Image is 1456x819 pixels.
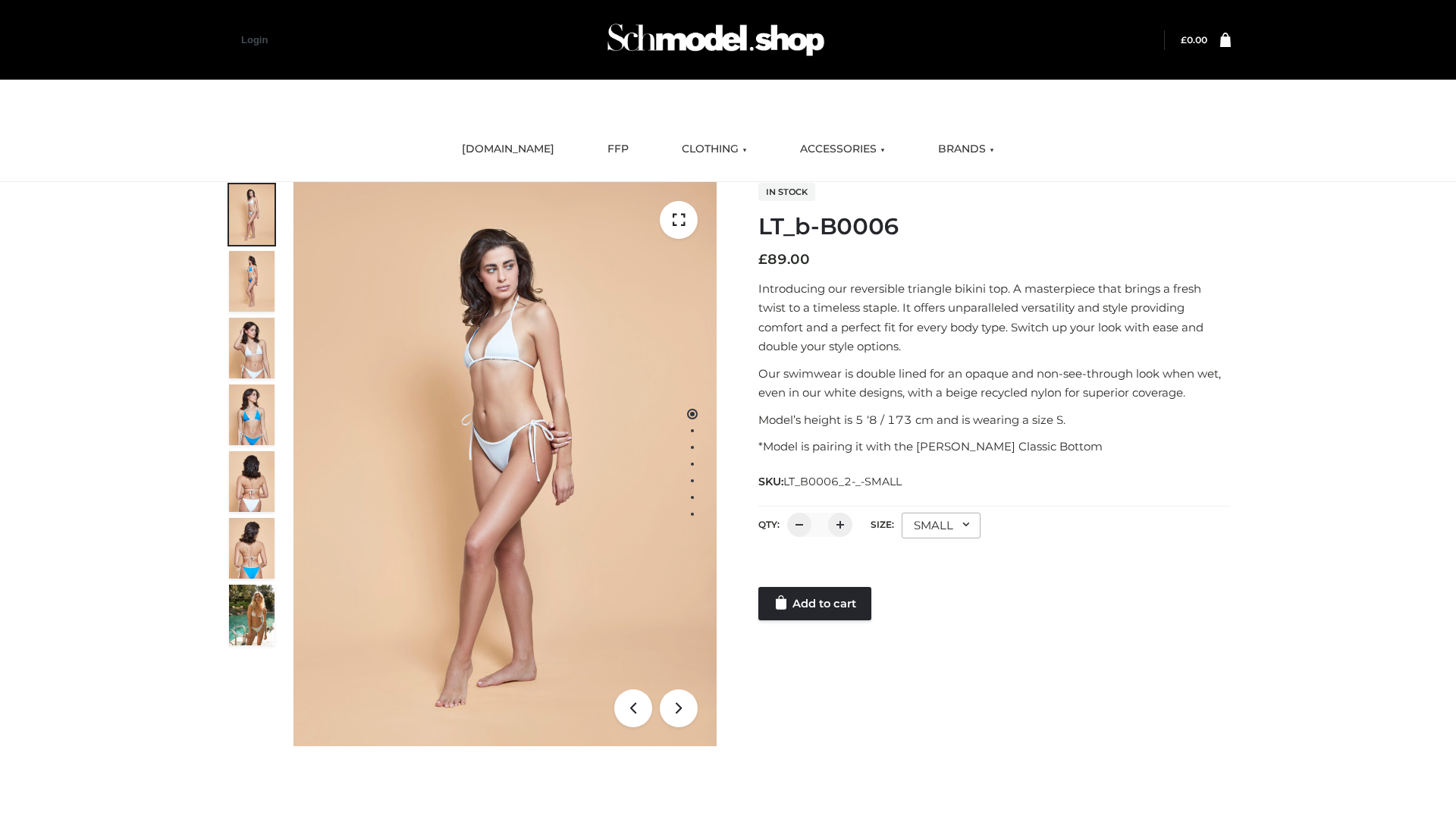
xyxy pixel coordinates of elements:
[902,513,981,538] div: SMALL
[229,251,275,312] img: ArielClassicBikiniTop_CloudNine_AzureSky_OW114ECO_2-scaled.jpg
[758,410,1231,430] p: Model’s height is 5 ‘8 / 173 cm and is wearing a size S.
[229,318,275,378] img: ArielClassicBikiniTop_CloudNine_AzureSky_OW114ECO_3-scaled.jpg
[789,133,896,166] a: ACCESSORIES
[229,518,275,579] img: ArielClassicBikiniTop_CloudNine_AzureSky_OW114ECO_8-scaled.jpg
[1181,34,1187,45] span: £
[758,183,815,201] span: In stock
[229,184,275,245] img: ArielClassicBikiniTop_CloudNine_AzureSky_OW114ECO_1-scaled.jpg
[758,213,1231,240] h1: LT_b-B0006
[758,251,810,268] bdi: 89.00
[293,182,717,746] img: ArielClassicBikiniTop_CloudNine_AzureSky_OW114ECO_1
[602,10,830,70] img: Schmodel Admin 964
[670,133,758,166] a: CLOTHING
[758,587,871,620] a: Add to cart
[450,133,566,166] a: [DOMAIN_NAME]
[927,133,1006,166] a: BRANDS
[758,437,1231,457] p: *Model is pairing it with the [PERSON_NAME] Classic Bottom
[229,384,275,445] img: ArielClassicBikiniTop_CloudNine_AzureSky_OW114ECO_4-scaled.jpg
[1181,34,1207,45] a: £0.00
[241,34,268,45] a: Login
[758,364,1231,403] p: Our swimwear is double lined for an opaque and non-see-through look when wet, even in our white d...
[229,585,275,645] img: Arieltop_CloudNine_AzureSky2.jpg
[758,251,767,268] span: £
[783,475,902,488] span: LT_B0006_2-_-SMALL
[1181,34,1207,45] bdi: 0.00
[596,133,640,166] a: FFP
[758,472,903,491] span: SKU:
[229,451,275,512] img: ArielClassicBikiniTop_CloudNine_AzureSky_OW114ECO_7-scaled.jpg
[758,519,780,530] label: QTY:
[871,519,894,530] label: Size:
[758,279,1231,356] p: Introducing our reversible triangle bikini top. A masterpiece that brings a fresh twist to a time...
